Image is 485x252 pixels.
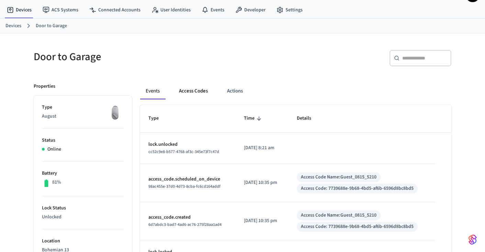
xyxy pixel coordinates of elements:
[301,185,414,192] div: Access Code: 7739688e-9b68-4bd5-af6b-6596d8bc8bd5
[146,4,196,16] a: User Identities
[140,83,165,99] button: Events
[230,4,271,16] a: Developer
[244,113,263,124] span: Time
[34,50,238,64] h5: Door to Garage
[84,4,146,16] a: Connected Accounts
[1,4,37,16] a: Devices
[196,4,230,16] a: Events
[301,212,376,219] div: Access Code Name: Guest_0815_5210
[36,22,67,30] a: Door to Garage
[173,83,213,99] button: Access Codes
[148,141,227,148] p: lock.unlocked
[5,22,21,30] a: Devices
[42,113,124,120] p: August
[106,104,124,121] img: August Wifi Smart Lock 3rd Gen, Silver, Front
[244,179,280,186] p: [DATE] 10:35 pm
[148,214,227,221] p: access_code.created
[42,170,124,177] p: Battery
[34,83,55,90] p: Properties
[271,4,308,16] a: Settings
[148,184,221,189] span: 98ac455e-37d0-4d73-8cba-fc6cd164addf
[301,174,376,181] div: Access Code Name: Guest_0815_5210
[244,144,280,152] p: [DATE] 8:21 am
[297,113,320,124] span: Details
[140,83,451,99] div: ant example
[148,176,227,183] p: access_code.scheduled_on_device
[42,238,124,245] p: Location
[244,217,280,224] p: [DATE] 10:35 pm
[42,104,124,111] p: Type
[469,234,477,245] img: SeamLogoGradient.69752ec5.svg
[42,205,124,212] p: Lock Status
[47,146,61,153] p: Online
[148,222,222,228] span: 6d7abdc3-bad7-4ad6-ac76-275f28aa1ad4
[42,213,124,221] p: Unlocked
[148,149,219,155] span: cc52c9e8-b577-4768-af3c-345e73f7c47d
[42,137,124,144] p: Status
[148,113,168,124] span: Type
[222,83,248,99] button: Actions
[52,179,61,186] p: 81%
[301,223,414,230] div: Access Code: 7739688e-9b68-4bd5-af6b-6596d8bc8bd5
[37,4,84,16] a: ACS Systems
